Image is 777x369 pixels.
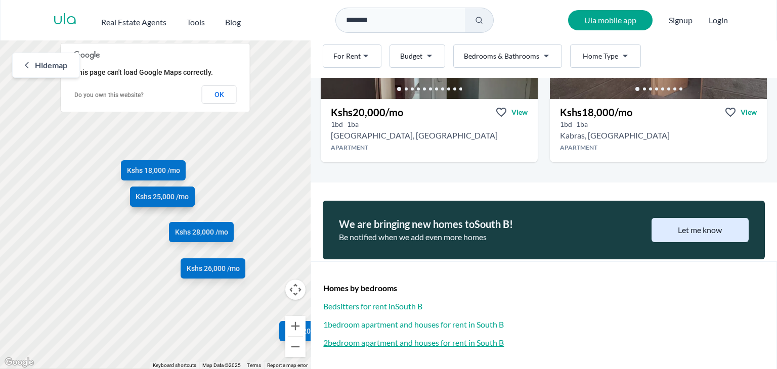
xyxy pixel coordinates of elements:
[323,300,764,312] h3: Bedsitters for rent in South B
[187,12,205,28] button: Tools
[576,119,588,129] h5: 1 bathrooms
[323,282,764,294] h2: Homes by bedrooms
[267,362,308,368] a: Report a map error
[570,44,641,68] button: Home Type
[560,105,632,119] h3: Kshs 18,000 /mo
[709,14,728,26] button: Login
[74,91,144,99] a: Do you own this website?
[247,362,261,368] a: Terms (opens in new tab)
[669,10,693,30] span: Signup
[101,16,166,28] h2: Real Estate Agents
[3,356,36,369] a: Open this area in Google Maps (opens a new window)
[333,51,361,61] span: For Rent
[347,119,359,129] h5: 1 bathrooms
[568,10,653,30] a: Ula mobile app
[550,144,767,152] h4: Apartment
[400,51,422,61] span: Budget
[464,51,539,61] span: Bedrooms & Bathrooms
[130,186,195,206] a: Kshs 25,000 /mo
[321,144,538,152] h4: Apartment
[323,300,764,312] a: Bedsitters for rent inSouth B
[202,85,237,104] button: OK
[331,105,403,119] h3: Kshs 20,000 /mo
[279,321,344,341] a: Kshs 20,000 /mo
[323,337,764,349] a: 2bedroom apartment and houses for rent in South B
[202,362,241,368] span: Map Data ©2025
[323,44,381,68] button: For Rent
[652,218,749,242] button: Let me know by joining town waitlist
[285,316,306,336] button: Zoom in
[321,99,538,162] a: Kshs20,000/moViewView property in detail1bd 1ba [GEOGRAPHIC_DATA], [GEOGRAPHIC_DATA]Apartment
[127,165,180,175] span: Kshs 18,000 /mo
[453,44,562,68] button: Bedrooms & Bathrooms
[560,129,670,142] h2: 1 bedroom Apartment for rent in South B - Kshs 18,000/mo -The Piston Autos, Kabras, Nairobi, Keny...
[339,231,605,243] h3: Be notified when we add even more homes
[187,263,240,273] span: Kshs 26,000 /mo
[323,337,764,349] h3: 2 bedroom apartment and houses for rent in South B
[285,337,306,357] button: Zoom out
[550,99,767,162] a: Kshs18,000/moViewView property in detail1bd 1ba Kabras, [GEOGRAPHIC_DATA]Apartment
[101,12,166,28] button: Real Estate Agents
[225,16,241,28] h2: Blog
[121,160,186,180] a: Kshs 18,000 /mo
[181,258,246,279] a: Kshs 26,000 /mo
[53,11,77,29] a: ula
[175,227,228,237] span: Kshs 28,000 /mo
[331,129,498,142] h2: 1 bedroom Apartment for rent in South B - Kshs 20,000/mo -South Hill Apartment, South B, Sore Roa...
[101,12,261,28] nav: Main
[390,44,445,68] button: Budget
[285,280,306,300] button: Map camera controls
[225,12,241,28] a: Blog
[153,362,196,369] button: Keyboard shortcuts
[560,119,572,129] h5: 1 bedrooms
[323,318,764,331] a: 1bedroom apartment and houses for rent in South B
[35,59,67,71] span: Hide map
[511,107,528,117] span: View
[583,51,618,61] span: Home Type
[74,68,213,76] span: This page can't load Google Maps correctly.
[323,318,764,331] h3: 1 bedroom apartment and houses for rent in South B
[741,107,757,117] span: View
[169,222,234,242] a: Kshs 28,000 /mo
[331,119,343,129] h5: 1 bedrooms
[136,191,189,201] span: Kshs 25,000 /mo
[339,217,605,231] h2: We are bringing new homes to South B !
[187,16,205,28] h2: Tools
[3,356,36,369] img: Google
